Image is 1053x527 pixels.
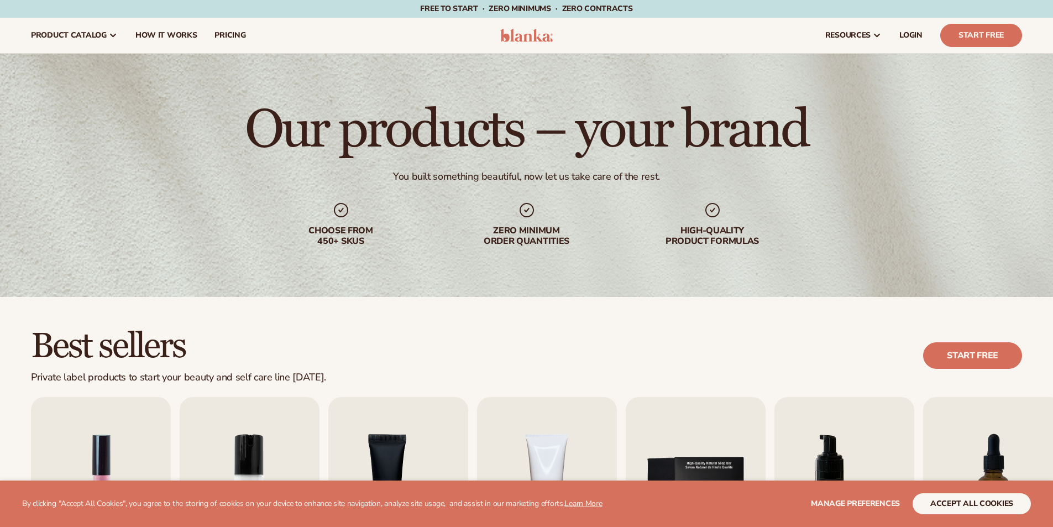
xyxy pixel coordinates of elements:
[393,170,660,183] div: You built something beautiful, now let us take care of the rest.
[564,498,602,509] a: Learn More
[22,18,127,53] a: product catalog
[456,226,598,247] div: Zero minimum order quantities
[31,31,107,40] span: product catalog
[913,493,1031,514] button: accept all cookies
[811,498,900,509] span: Manage preferences
[245,104,808,157] h1: Our products – your brand
[135,31,197,40] span: How It Works
[127,18,206,53] a: How It Works
[899,31,923,40] span: LOGIN
[31,372,326,384] div: Private label products to start your beauty and self care line [DATE].
[270,226,412,247] div: Choose from 450+ Skus
[214,31,245,40] span: pricing
[825,31,871,40] span: resources
[940,24,1022,47] a: Start Free
[206,18,254,53] a: pricing
[31,328,326,365] h2: Best sellers
[923,342,1022,369] a: Start free
[22,499,603,509] p: By clicking "Accept All Cookies", you agree to the storing of cookies on your device to enhance s...
[811,493,900,514] button: Manage preferences
[642,226,783,247] div: High-quality product formulas
[500,29,553,42] img: logo
[816,18,890,53] a: resources
[420,3,632,14] span: Free to start · ZERO minimums · ZERO contracts
[890,18,931,53] a: LOGIN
